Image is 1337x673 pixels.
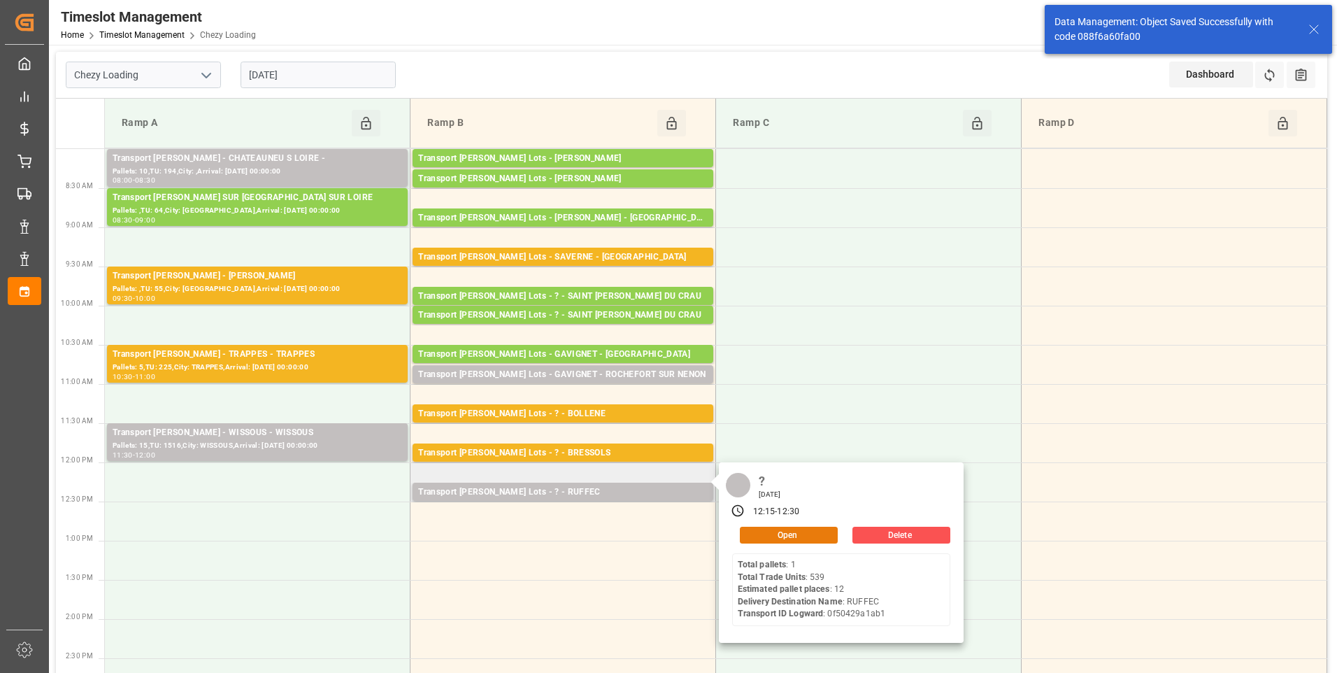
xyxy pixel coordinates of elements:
span: 9:30 AM [66,260,93,268]
div: - [133,374,135,380]
div: Pallets: 9,TU: 512,City: CARQUEFOU,Arrival: [DATE] 00:00:00 [418,186,708,198]
div: Transport [PERSON_NAME] - TRAPPES - TRAPPES [113,348,402,362]
div: Data Management: Object Saved Successfully with code 088f6a60fa00 [1054,15,1295,44]
div: Transport [PERSON_NAME] - [PERSON_NAME] [113,269,402,283]
div: Ramp A [116,110,352,136]
span: 10:30 AM [61,339,93,346]
div: Transport [PERSON_NAME] Lots - ? - SAINT [PERSON_NAME] DU CRAU [418,309,708,323]
b: Delivery Destination Name [738,597,843,607]
div: 10:30 [113,374,133,380]
div: Transport [PERSON_NAME] Lots - [PERSON_NAME] - [GEOGRAPHIC_DATA] [418,211,708,225]
b: Estimated pallet places [738,584,830,594]
div: Ramp B [422,110,657,136]
button: open menu [195,64,216,86]
div: Transport [PERSON_NAME] Lots - GAVIGNET - [GEOGRAPHIC_DATA] [418,348,708,362]
div: - [133,177,135,183]
div: Transport [PERSON_NAME] Lots - [PERSON_NAME] [418,152,708,166]
input: DD-MM-YYYY [241,62,396,88]
span: 12:00 PM [61,456,93,464]
div: Pallets: 8,TU: 723,City: [GEOGRAPHIC_DATA],Arrival: [DATE] 00:00:00 [418,460,708,472]
div: 11:00 [135,374,155,380]
a: Home [61,30,84,40]
div: 09:00 [135,217,155,223]
div: Pallets: 5,TU: 225,City: TRAPPES,Arrival: [DATE] 00:00:00 [113,362,402,374]
div: [DATE] [754,490,786,500]
div: Pallets: 6,TU: 273,City: [GEOGRAPHIC_DATA],Arrival: [DATE] 00:00:00 [418,225,708,237]
div: 10:00 [135,295,155,302]
span: 11:00 AM [61,378,93,385]
div: Pallets: 10,TU: 194,City: ,Arrival: [DATE] 00:00:00 [113,166,402,178]
div: : 1 : 539 : 12 : RUFFEC : 0f50429a1ab1 [738,559,885,621]
div: Pallets: ,TU: 55,City: [GEOGRAPHIC_DATA],Arrival: [DATE] 00:00:00 [113,283,402,295]
span: 2:30 PM [66,652,93,660]
div: 08:00 [113,177,133,183]
div: - [133,217,135,223]
b: Total Trade Units [738,572,806,582]
button: Open [740,527,838,544]
span: 2:00 PM [66,613,93,621]
div: Transport [PERSON_NAME] Lots - ? - BRESSOLS [418,446,708,460]
input: Type to search/select [66,62,221,88]
div: Pallets: 15,TU: 1516,City: WISSOUS,Arrival: [DATE] 00:00:00 [113,440,402,452]
div: Dashboard [1169,62,1253,87]
div: Ramp D [1033,110,1268,136]
div: Transport [PERSON_NAME] Lots - ? - RUFFEC [418,486,708,500]
div: Pallets: 3,TU: 56,City: ROCHEFORT SUR NENON,Arrival: [DATE] 00:00:00 [418,382,708,394]
span: 1:00 PM [66,534,93,542]
span: 11:30 AM [61,417,93,425]
div: Pallets: 2,TU: 671,City: [GEOGRAPHIC_DATA][PERSON_NAME],Arrival: [DATE] 00:00:00 [418,323,708,334]
div: Transport [PERSON_NAME] Lots - GAVIGNET - ROCHEFORT SUR NENON [418,368,708,382]
div: Pallets: ,TU: 64,City: [GEOGRAPHIC_DATA],Arrival: [DATE] 00:00:00 [113,205,402,217]
div: 09:30 [113,295,133,302]
div: Pallets: 3,TU: 716,City: [GEOGRAPHIC_DATA][PERSON_NAME],Arrival: [DATE] 00:00:00 [418,304,708,316]
div: Transport [PERSON_NAME] Lots - SAVERNE - [GEOGRAPHIC_DATA] [418,250,708,264]
div: - [133,452,135,458]
button: Delete [852,527,950,544]
div: - [133,295,135,302]
div: Pallets: 1,TU: 539,City: RUFFEC,Arrival: [DATE] 00:00:00 [418,500,708,511]
span: 8:30 AM [66,182,93,190]
div: 08:30 [135,177,155,183]
div: 12:30 [777,506,799,518]
div: 12:15 [753,506,775,518]
span: 1:30 PM [66,574,93,581]
div: Transport [PERSON_NAME] SUR [GEOGRAPHIC_DATA] SUR LOIRE [113,191,402,205]
div: Transport [PERSON_NAME] - CHATEAUNEU S LOIRE - [113,152,402,166]
div: Pallets: 14,TU: 408,City: CARQUEFOU,Arrival: [DATE] 00:00:00 [418,166,708,178]
div: ? [754,469,786,490]
b: Total pallets [738,560,787,569]
div: Ramp C [727,110,963,136]
div: Transport [PERSON_NAME] Lots - [PERSON_NAME] [418,172,708,186]
div: 12:00 [135,452,155,458]
div: 11:30 [113,452,133,458]
div: Transport [PERSON_NAME] Lots - ? - BOLLENE [418,407,708,421]
b: Transport ID Logward [738,609,824,618]
div: Pallets: 9,TU: 744,City: BOLLENE,Arrival: [DATE] 00:00:00 [418,421,708,433]
div: - [775,506,777,518]
span: 9:00 AM [66,221,93,229]
span: 10:00 AM [61,299,93,307]
div: Timeslot Management [61,6,256,27]
a: Timeslot Management [99,30,185,40]
div: Pallets: ,TU: 56,City: [GEOGRAPHIC_DATA],Arrival: [DATE] 00:00:00 [418,264,708,276]
div: Pallets: 20,TU: 1032,City: [GEOGRAPHIC_DATA],Arrival: [DATE] 00:00:00 [418,362,708,374]
div: Transport [PERSON_NAME] Lots - ? - SAINT [PERSON_NAME] DU CRAU [418,290,708,304]
span: 12:30 PM [61,495,93,503]
div: 08:30 [113,217,133,223]
div: Transport [PERSON_NAME] - WISSOUS - WISSOUS [113,426,402,440]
